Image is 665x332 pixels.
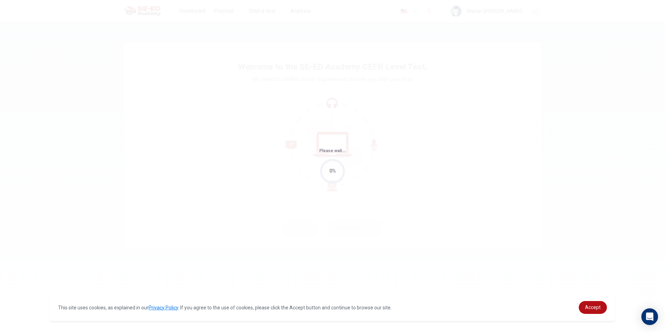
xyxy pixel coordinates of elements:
[149,305,178,310] a: Privacy Policy
[585,305,601,310] span: Accept
[641,308,658,325] div: Open Intercom Messenger
[50,294,615,321] div: cookieconsent
[579,301,607,314] a: dismiss cookie message
[319,148,346,153] span: Please wait...
[58,305,392,310] span: This site uses cookies, as explained in our . If you agree to the use of cookies, please click th...
[329,167,336,175] div: 0%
